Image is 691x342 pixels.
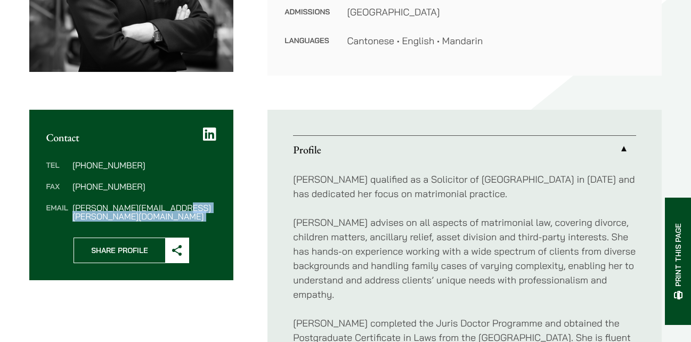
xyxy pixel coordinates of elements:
dt: Fax [46,182,68,203]
span: Share Profile [74,238,165,263]
a: Profile [293,136,636,164]
h2: Contact [46,131,217,144]
dt: Languages [284,34,330,48]
p: [PERSON_NAME] qualified as a Solicitor of [GEOGRAPHIC_DATA] in [DATE] and has dedicated her focus... [293,172,636,201]
dd: [PHONE_NUMBER] [72,182,216,191]
dt: Admissions [284,5,330,34]
dd: [PERSON_NAME][EMAIL_ADDRESS][PERSON_NAME][DOMAIN_NAME] [72,203,216,221]
dt: Tel [46,161,68,182]
button: Share Profile [74,238,189,263]
dt: Email [46,203,68,221]
p: [PERSON_NAME] advises on all aspects of matrimonial law, covering divorce, children matters, anci... [293,215,636,302]
dd: [GEOGRAPHIC_DATA] [347,5,645,19]
dd: [PHONE_NUMBER] [72,161,216,169]
dd: Cantonese • English • Mandarin [347,34,645,48]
